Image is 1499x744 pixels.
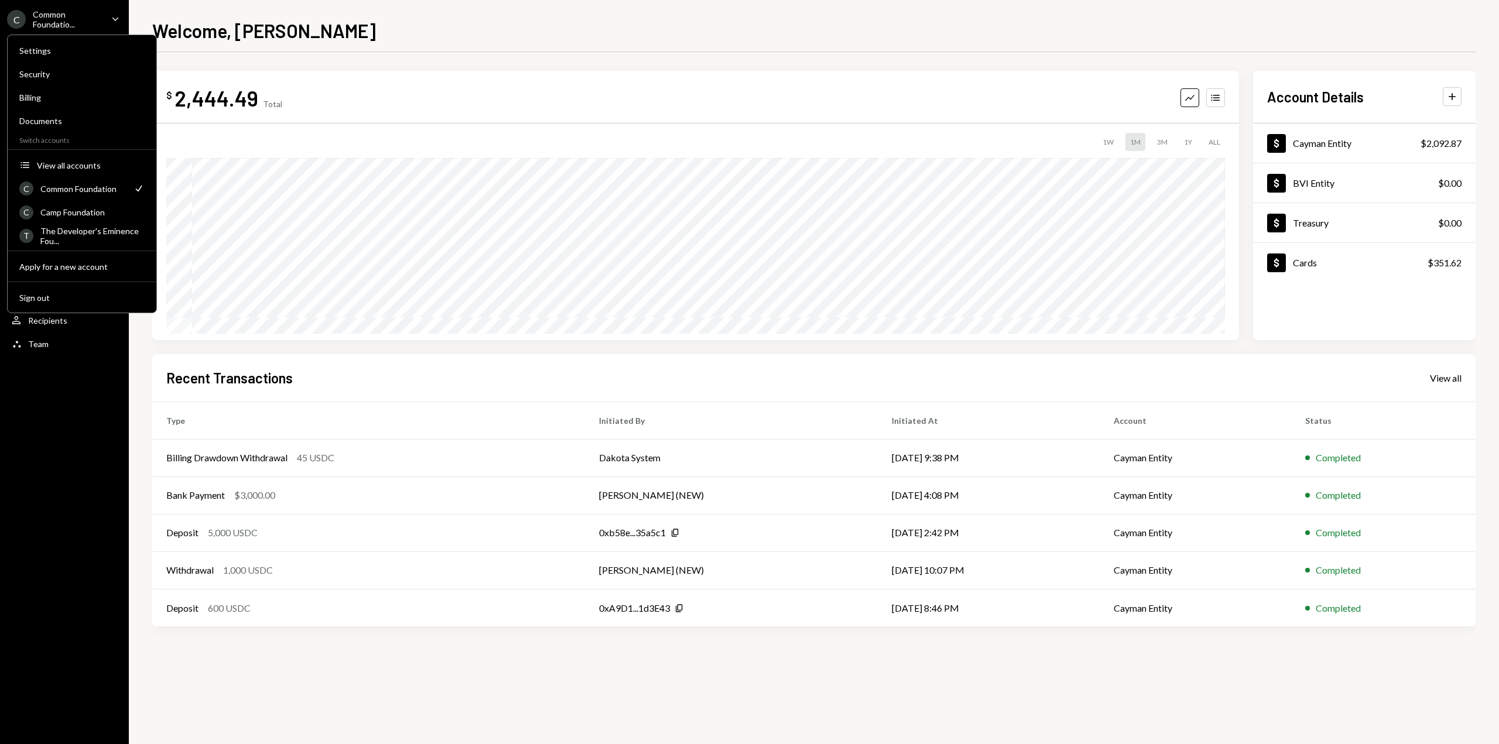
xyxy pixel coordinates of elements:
th: Initiated By [585,402,878,439]
div: 1M [1125,133,1145,151]
div: ALL [1204,133,1225,151]
a: TThe Developer's Eminence Fou... [12,225,152,246]
a: Cards$351.62 [1253,243,1476,282]
div: Recipients [28,316,67,325]
button: Apply for a new account [12,256,152,277]
a: Security [12,63,152,84]
a: Treasury$0.00 [1253,203,1476,242]
td: Dakota System [585,439,878,476]
td: [DATE] 4:08 PM [878,476,1100,514]
td: [DATE] 9:38 PM [878,439,1100,476]
th: Type [152,402,585,439]
button: Sign out [12,287,152,308]
div: 1Y [1179,133,1197,151]
div: C [19,205,33,220]
div: C [7,10,26,29]
h1: Welcome, [PERSON_NAME] [152,19,376,42]
div: $ [166,90,172,101]
td: Cayman Entity [1100,476,1291,514]
div: Settings [19,46,145,56]
div: Team [28,339,49,349]
div: 1,000 USDC [223,563,273,577]
td: Cayman Entity [1100,589,1291,626]
td: [DATE] 10:07 PM [878,551,1100,589]
div: View all [1430,372,1462,384]
div: Camp Foundation [40,207,145,217]
a: Billing [12,87,152,108]
td: [PERSON_NAME] (NEW) [585,476,878,514]
div: C [19,181,33,196]
div: Bank Payment [166,488,225,502]
div: $2,092.87 [1421,136,1462,150]
div: Completed [1316,451,1361,465]
td: Cayman Entity [1100,439,1291,476]
div: Total [263,99,282,109]
div: Common Foundation [40,184,126,194]
div: 5,000 USDC [208,526,258,540]
div: Completed [1316,488,1361,502]
div: Billing [19,92,145,102]
div: $351.62 [1428,256,1462,270]
a: Team [7,333,122,354]
td: [DATE] 8:46 PM [878,589,1100,626]
div: Common Foundatio... [33,9,102,29]
div: Deposit [166,526,199,540]
a: BVI Entity$0.00 [1253,163,1476,203]
div: The Developer's Eminence Fou... [40,226,145,246]
td: Cayman Entity [1100,551,1291,589]
div: Completed [1316,563,1361,577]
a: CCamp Foundation [12,201,152,222]
div: 0xA9D1...1d3E43 [599,601,670,615]
a: Settings [12,40,152,61]
button: View all accounts [12,155,152,176]
a: View all [1430,371,1462,384]
div: Completed [1316,601,1361,615]
div: BVI Entity [1293,177,1334,188]
div: 1W [1098,133,1118,151]
div: Withdrawal [166,563,214,577]
a: Cayman Entity$2,092.87 [1253,124,1476,163]
td: [PERSON_NAME] (NEW) [585,551,878,589]
th: Account [1100,402,1291,439]
th: Status [1291,402,1476,439]
th: Initiated At [878,402,1100,439]
h2: Account Details [1267,87,1364,107]
div: 2,444.49 [174,85,258,111]
div: Billing Drawdown Withdrawal [166,451,288,465]
div: View all accounts [37,160,145,170]
div: Apply for a new account [19,262,145,272]
div: 45 USDC [297,451,334,465]
div: Security [19,69,145,79]
div: Cayman Entity [1293,138,1351,149]
div: Switch accounts [8,133,156,145]
div: Completed [1316,526,1361,540]
div: $3,000.00 [234,488,275,502]
a: Recipients [7,310,122,331]
h2: Recent Transactions [166,368,293,388]
div: 600 USDC [208,601,251,615]
div: Cards [1293,257,1317,268]
td: [DATE] 2:42 PM [878,514,1100,551]
div: 3M [1152,133,1172,151]
div: Deposit [166,601,199,615]
div: Documents [19,116,145,126]
td: Cayman Entity [1100,514,1291,551]
div: T [19,229,33,243]
div: Treasury [1293,217,1329,228]
a: Documents [12,110,152,131]
div: $0.00 [1438,176,1462,190]
div: 0xb58e...35a5c1 [599,526,666,540]
div: $0.00 [1438,216,1462,230]
div: Sign out [19,293,145,303]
